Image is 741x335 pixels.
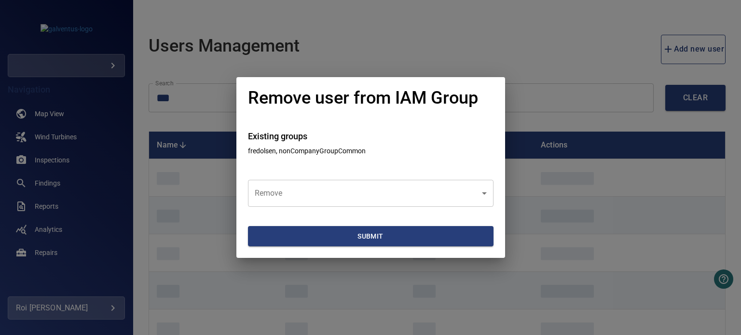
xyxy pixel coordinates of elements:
[252,230,490,242] span: Submit
[248,180,494,207] div: ​
[248,132,494,141] h4: Existing groups
[248,226,494,247] button: Submit
[248,89,478,108] h1: Remove user from IAM Group
[248,146,494,156] p: fredolsen, nonCompanyGroupCommon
